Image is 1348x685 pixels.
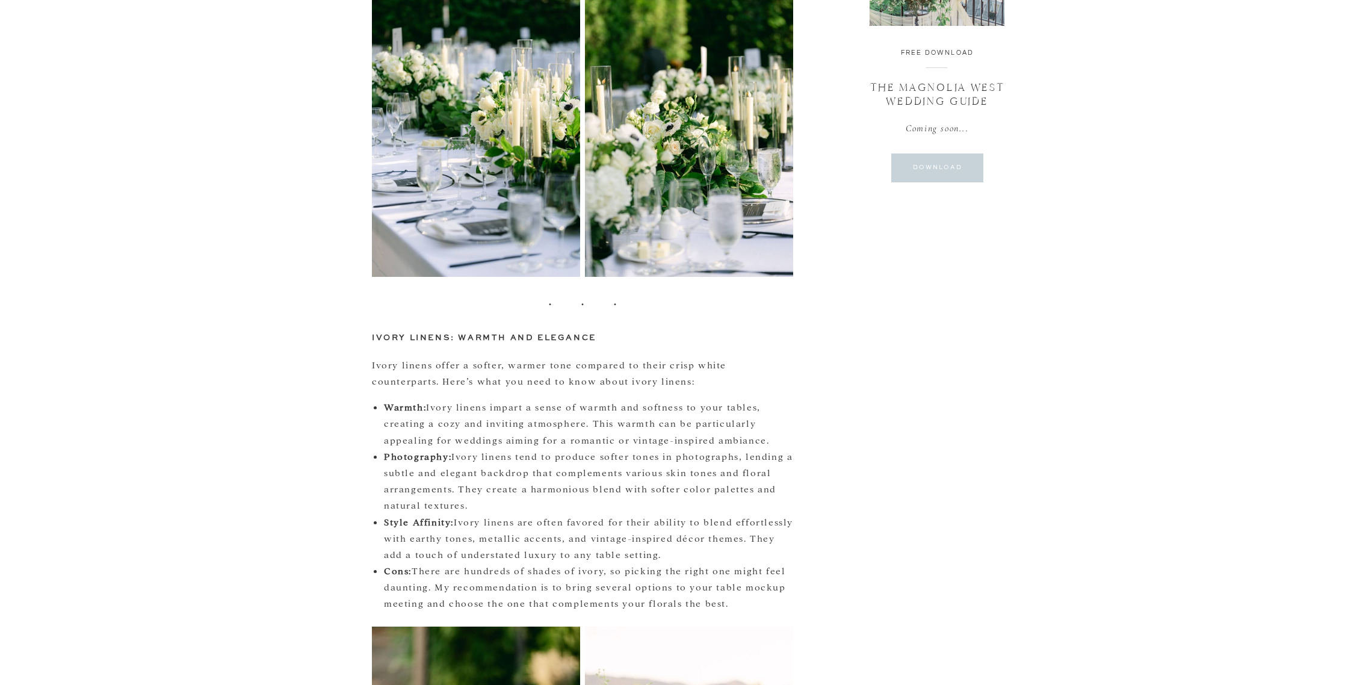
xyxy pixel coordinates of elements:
[384,398,793,448] li: Ivory linens impart a sense of warmth and softness to your tables, creating a cozy and inviting a...
[384,516,454,527] strong: Style Affinity:
[864,81,1010,110] div: The magnolia west Wedding guide
[882,162,992,173] div: DOWNLOAD
[372,334,596,342] strong: Ivory Linens: Warmth and Elegance
[878,49,997,62] div: FREE DOWNLOAD
[384,513,793,563] li: Ivory linens are often favored for their ability to blend effortlessly with earthy tones, metalli...
[384,401,426,412] strong: Warmth:
[384,448,793,513] li: Ivory linens tend to produce softer tones in photographs, lending a subtle and elegant backdrop t...
[384,450,451,462] strong: Photography:
[384,565,412,576] strong: Cons:
[874,120,1001,158] div: Coming soon...
[372,356,793,389] p: Ivory linens offer a softer, warmer tone compared to their crisp white counterparts. Here’s what ...
[384,562,793,612] li: There are hundreds of shades of ivory, so picking the right one might feel daunting. My recommend...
